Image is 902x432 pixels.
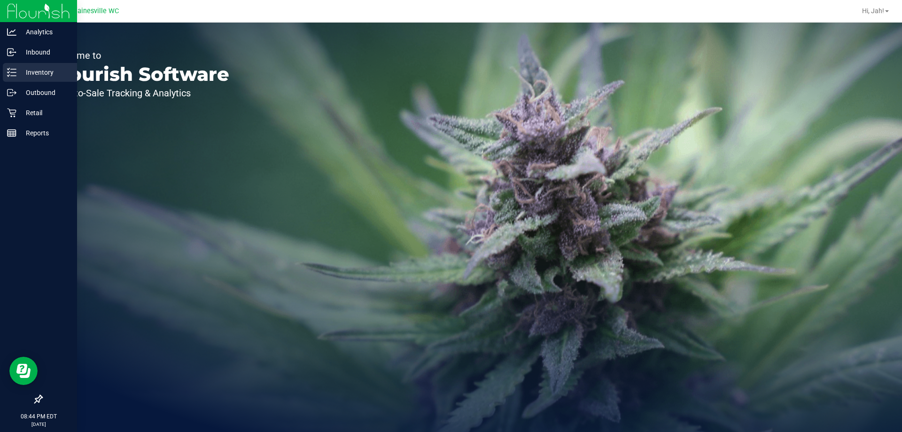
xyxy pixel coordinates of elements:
[7,128,16,138] inline-svg: Reports
[7,108,16,118] inline-svg: Retail
[16,127,73,139] p: Reports
[51,65,229,84] p: Flourish Software
[4,412,73,421] p: 08:44 PM EDT
[16,67,73,78] p: Inventory
[862,7,884,15] span: Hi, Jah!
[51,88,229,98] p: Seed-to-Sale Tracking & Analytics
[51,51,229,60] p: Welcome to
[7,88,16,97] inline-svg: Outbound
[73,7,119,15] span: Gainesville WC
[4,421,73,428] p: [DATE]
[16,107,73,118] p: Retail
[7,47,16,57] inline-svg: Inbound
[16,26,73,38] p: Analytics
[7,27,16,37] inline-svg: Analytics
[9,357,38,385] iframe: Resource center
[16,87,73,98] p: Outbound
[7,68,16,77] inline-svg: Inventory
[16,47,73,58] p: Inbound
